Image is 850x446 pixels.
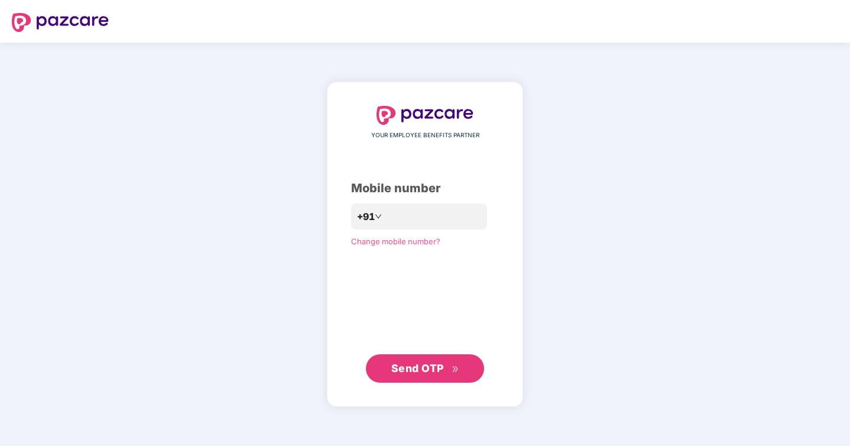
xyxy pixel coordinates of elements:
[377,106,473,125] img: logo
[366,354,484,383] button: Send OTPdouble-right
[375,213,382,220] span: down
[371,131,479,140] span: YOUR EMPLOYEE BENEFITS PARTNER
[391,362,444,374] span: Send OTP
[351,237,440,246] a: Change mobile number?
[12,13,109,32] img: logo
[351,179,499,198] div: Mobile number
[357,209,375,224] span: +91
[452,366,459,373] span: double-right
